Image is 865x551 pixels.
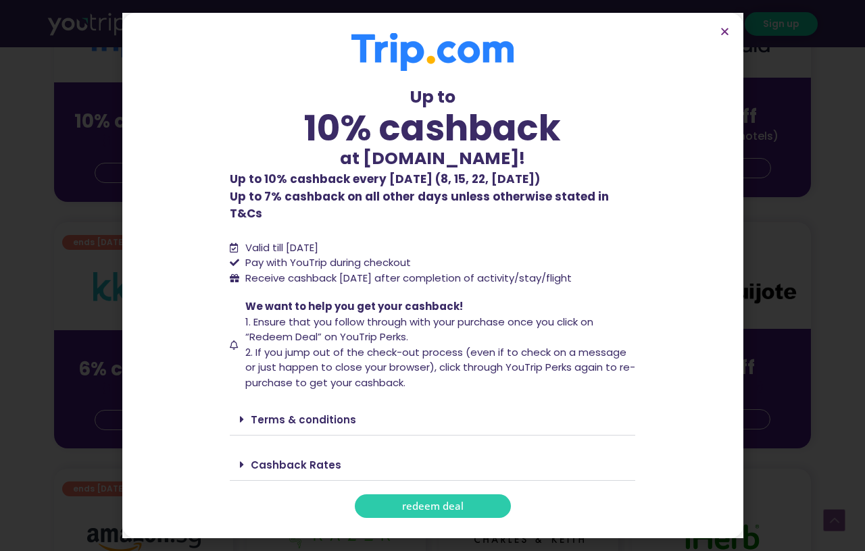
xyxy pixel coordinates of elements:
a: Cashback Rates [251,458,341,472]
div: Terms & conditions [230,404,635,436]
span: 1. Ensure that you follow through with your purchase once you click on “Redeem Deal” on YouTrip P... [245,315,593,344]
span: 2. If you jump out of the check-out process (even if to check on a message or just happen to clos... [245,345,635,390]
span: Receive cashback [DATE] after completion of activity/stay/flight [245,271,572,285]
a: Close [720,26,730,36]
a: redeem deal [355,494,511,518]
div: 10% cashback [230,110,635,146]
a: Terms & conditions [251,413,356,427]
b: Up to 10% cashback every [DATE] (8, 15, 22, [DATE]) [230,171,540,187]
span: We want to help you get your cashback! [245,299,463,313]
span: Valid till [DATE] [245,240,318,255]
div: Cashback Rates [230,449,635,481]
span: redeem deal [402,501,464,511]
div: Up to at [DOMAIN_NAME]! [230,84,635,171]
p: Up to 7% cashback on all other days unless otherwise stated in T&Cs [230,171,635,223]
span: Pay with YouTrip during checkout [242,255,411,271]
